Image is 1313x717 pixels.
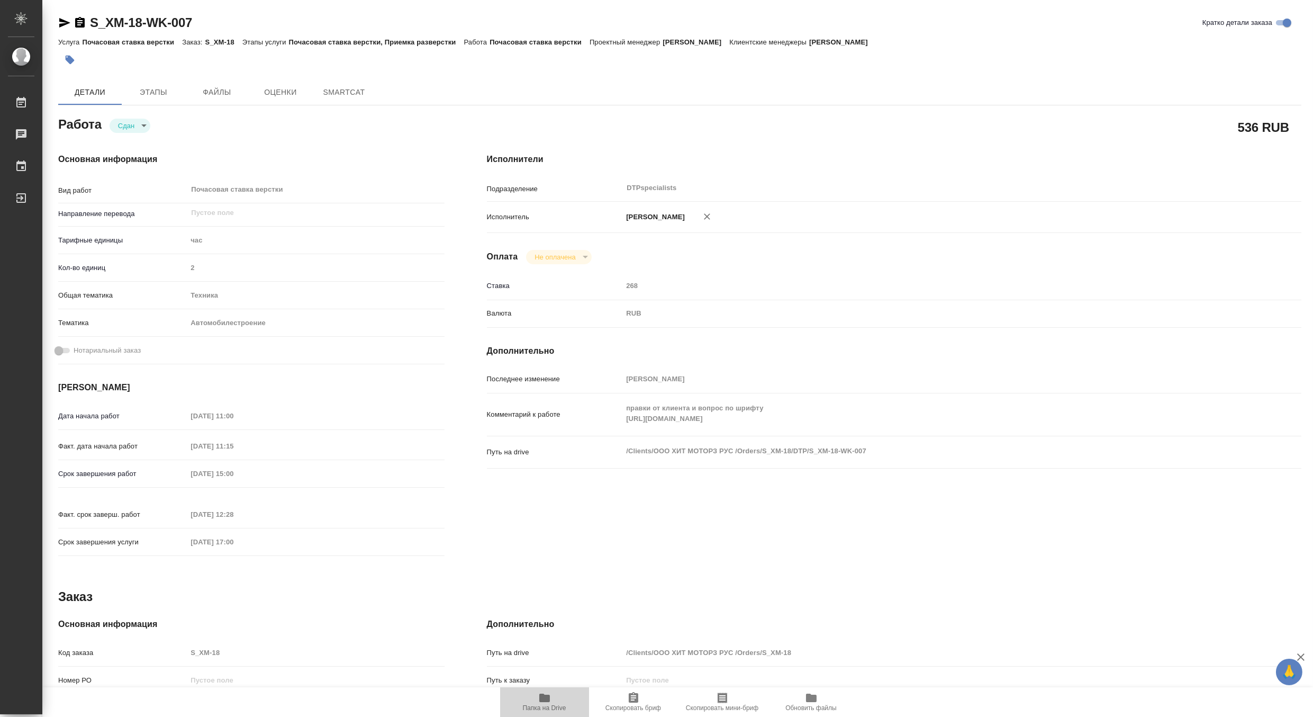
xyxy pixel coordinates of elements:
[74,345,141,356] span: Нотариальный заказ
[58,588,93,605] h2: Заказ
[187,438,279,454] input: Пустое поле
[319,86,369,99] span: SmartCat
[58,235,187,246] p: Тарифные единицы
[255,86,306,99] span: Оценки
[58,38,82,46] p: Услуга
[487,184,623,194] p: Подразделение
[110,119,150,133] div: Сдан
[622,278,1233,293] input: Пустое поле
[58,381,445,394] h4: [PERSON_NAME]
[187,286,444,304] div: Техника
[500,687,589,717] button: Папка на Drive
[590,38,663,46] p: Проектный менеджер
[487,374,623,384] p: Последнее изменение
[1238,118,1289,136] h2: 536 RUB
[487,308,623,319] p: Валюта
[190,207,419,219] input: Пустое поле
[187,645,444,660] input: Пустое поле
[622,442,1233,460] textarea: /Clients/ООО ХИТ МОТОРЗ РУС /Orders/S_XM-18/DTP/S_XM-18-WK-007
[115,121,138,130] button: Сдан
[809,38,876,46] p: [PERSON_NAME]
[487,409,623,420] p: Комментарий к работе
[58,441,187,452] p: Факт. дата начала работ
[82,38,182,46] p: Почасовая ставка верстки
[58,618,445,631] h4: Основная информация
[58,185,187,196] p: Вид работ
[289,38,464,46] p: Почасовая ставка верстки, Приемка разверстки
[58,648,187,658] p: Код заказа
[622,645,1233,660] input: Пустое поле
[1280,661,1298,683] span: 🙏
[487,153,1301,166] h4: Исполнители
[487,250,518,263] h4: Оплата
[622,304,1233,322] div: RUB
[74,16,86,29] button: Скопировать ссылку
[1202,17,1272,28] span: Кратко детали заказа
[589,687,678,717] button: Скопировать бриф
[65,86,115,99] span: Детали
[58,509,187,520] p: Факт. срок заверш. работ
[622,212,685,222] p: [PERSON_NAME]
[622,371,1233,387] input: Пустое поле
[58,153,445,166] h4: Основная информация
[622,399,1233,428] textarea: правки от клиента и вопрос по шрифту [URL][DOMAIN_NAME]
[182,38,205,46] p: Заказ:
[531,253,578,262] button: Не оплачена
[523,704,566,712] span: Папка на Drive
[58,209,187,219] p: Направление перевода
[58,290,187,301] p: Общая тематика
[729,38,809,46] p: Клиентские менеджеры
[205,38,242,46] p: S_XM-18
[58,537,187,548] p: Срок завершения услуги
[58,411,187,422] p: Дата начала работ
[187,534,279,550] input: Пустое поле
[58,263,187,273] p: Кол-во единиц
[487,212,623,222] p: Исполнитель
[695,205,719,228] button: Удалить исполнителя
[242,38,289,46] p: Этапы услуги
[187,408,279,424] input: Пустое поле
[767,687,856,717] button: Обновить файлы
[464,38,490,46] p: Работа
[187,466,279,481] input: Пустое поле
[1276,659,1302,685] button: 🙏
[487,618,1301,631] h4: Дополнительно
[187,260,444,275] input: Пустое поле
[90,15,192,30] a: S_XM-18-WK-007
[526,250,591,264] div: Сдан
[187,314,444,332] div: Автомобилестроение
[192,86,242,99] span: Файлы
[187,673,444,688] input: Пустое поле
[678,687,767,717] button: Скопировать мини-бриф
[622,673,1233,688] input: Пустое поле
[605,704,661,712] span: Скопировать бриф
[58,318,187,328] p: Тематика
[487,447,623,458] p: Путь на drive
[487,648,623,658] p: Путь на drive
[487,675,623,686] p: Путь к заказу
[187,507,279,522] input: Пустое поле
[128,86,179,99] span: Этапы
[58,16,71,29] button: Скопировать ссылку для ЯМессенджера
[58,469,187,479] p: Срок завершения работ
[58,48,82,71] button: Добавить тэг
[686,704,758,712] span: Скопировать мини-бриф
[487,345,1301,357] h4: Дополнительно
[663,38,729,46] p: [PERSON_NAME]
[487,281,623,291] p: Ставка
[490,38,590,46] p: Почасовая ставка верстки
[785,704,837,712] span: Обновить файлы
[58,114,102,133] h2: Работа
[187,231,444,249] div: час
[58,675,187,686] p: Номер РО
